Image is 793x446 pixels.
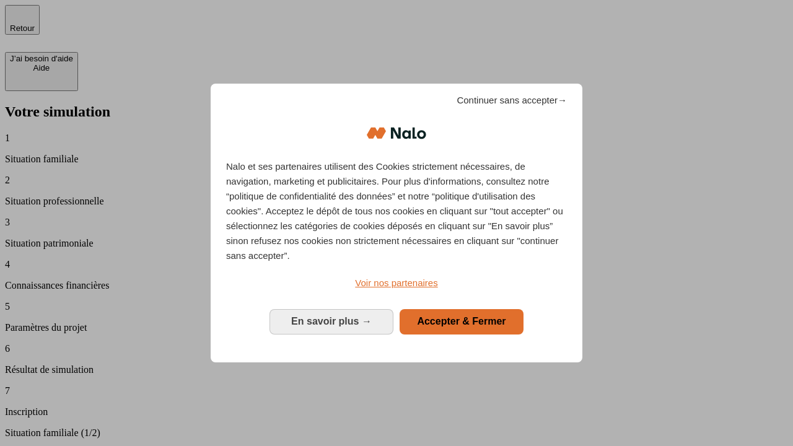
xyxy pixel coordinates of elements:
div: Bienvenue chez Nalo Gestion du consentement [211,84,582,362]
span: Voir nos partenaires [355,278,437,288]
img: Logo [367,115,426,152]
button: En savoir plus: Configurer vos consentements [269,309,393,334]
a: Voir nos partenaires [226,276,567,291]
span: Continuer sans accepter→ [457,93,567,108]
button: Accepter & Fermer: Accepter notre traitement des données et fermer [400,309,524,334]
span: En savoir plus → [291,316,372,326]
p: Nalo et ses partenaires utilisent des Cookies strictement nécessaires, de navigation, marketing e... [226,159,567,263]
span: Accepter & Fermer [417,316,506,326]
